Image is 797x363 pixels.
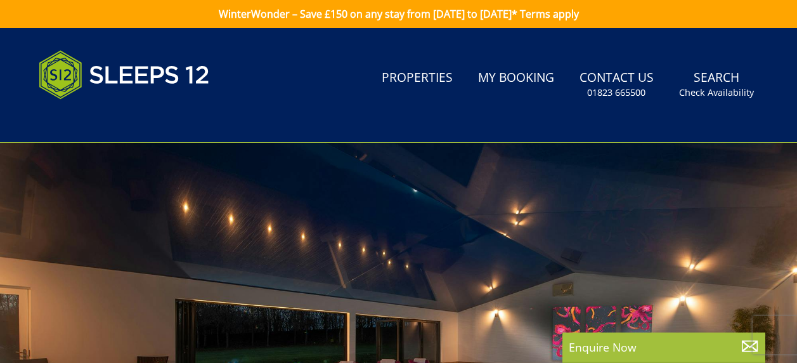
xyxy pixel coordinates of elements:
[574,64,659,105] a: Contact Us01823 665500
[39,43,210,107] img: Sleeps 12
[587,86,645,99] small: 01823 665500
[32,114,165,125] iframe: Customer reviews powered by Trustpilot
[569,339,759,355] p: Enquire Now
[679,86,754,99] small: Check Availability
[473,64,559,93] a: My Booking
[674,64,759,105] a: SearchCheck Availability
[377,64,458,93] a: Properties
